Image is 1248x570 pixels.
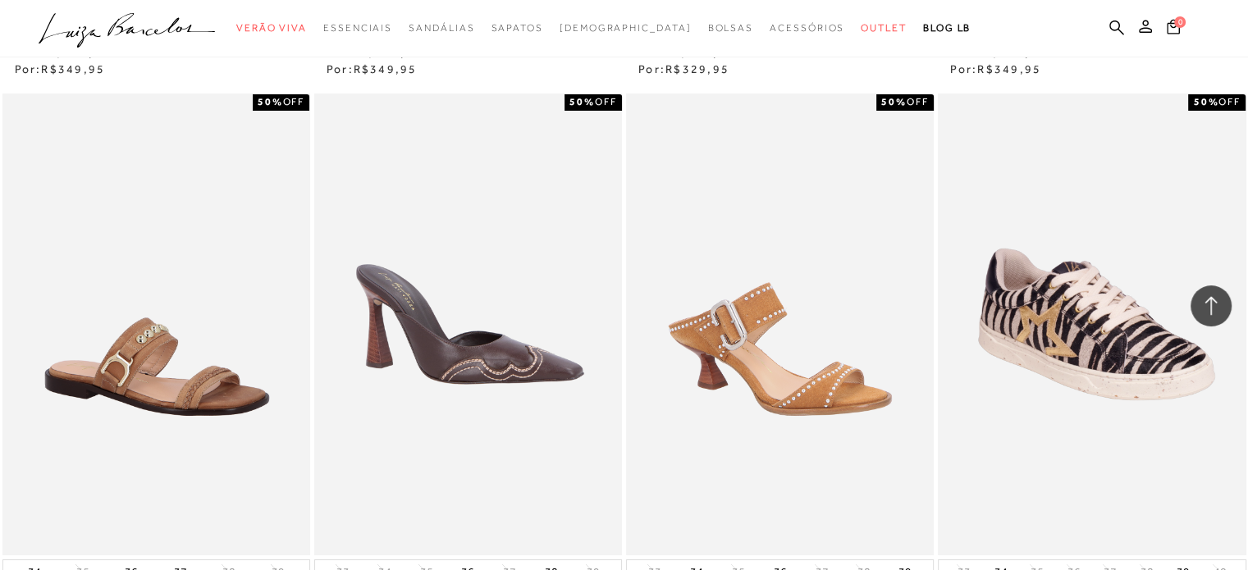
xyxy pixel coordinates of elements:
span: Por: [950,62,1041,75]
a: categoryNavScreenReaderText [323,13,392,43]
span: OFF [1218,96,1241,107]
span: R$329,95 [665,62,729,75]
strong: 50% [881,96,907,107]
small: R$699,90 [46,46,111,59]
strong: 50% [569,96,595,107]
a: noSubCategoriesText [560,13,692,43]
strong: 50% [1193,96,1218,107]
span: R$349,95 [977,62,1041,75]
span: Por: [638,62,729,75]
a: categoryNavScreenReaderText [770,13,844,43]
span: R$349,95 [354,62,418,75]
button: 0 [1162,18,1185,40]
img: RASTEIRA WESTERN EM COURO MARROM AMARULA [4,96,309,553]
span: R$349,95 [41,62,105,75]
strong: 50% [258,96,283,107]
span: [DEMOGRAPHIC_DATA] [560,22,692,34]
small: De: [15,46,38,59]
a: categoryNavScreenReaderText [861,13,907,43]
span: Bolsas [707,22,753,34]
span: OFF [595,96,617,107]
span: Outlet [861,22,907,34]
small: R$699,90 [981,46,1046,59]
small: De: [950,46,973,59]
span: OFF [907,96,929,107]
small: R$699,90 [358,46,423,59]
small: De: [638,46,661,59]
small: R$659,90 [670,46,734,59]
img: TÊNIS ESTRELA ZEBRA [939,96,1244,553]
span: OFF [282,96,304,107]
a: BLOG LB [923,13,971,43]
a: categoryNavScreenReaderText [707,13,753,43]
span: Sandálias [409,22,474,34]
a: categoryNavScreenReaderText [409,13,474,43]
span: Por: [327,62,418,75]
a: categoryNavScreenReaderText [236,13,307,43]
img: MULE DE SALTO ALTO EM COURO CAFÉ COM PESPONTO DECORATIVO [316,96,620,553]
span: Por: [15,62,106,75]
span: Sapatos [491,22,542,34]
a: categoryNavScreenReaderText [491,13,542,43]
span: Essenciais [323,22,392,34]
small: De: [327,46,350,59]
span: BLOG LB [923,22,971,34]
span: Verão Viva [236,22,307,34]
img: MULE DE SALTO MÉDIO EM CAMURÇA CARAMELO COM MICRO REBITES [628,96,932,553]
span: 0 [1174,16,1186,28]
span: Acessórios [770,22,844,34]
